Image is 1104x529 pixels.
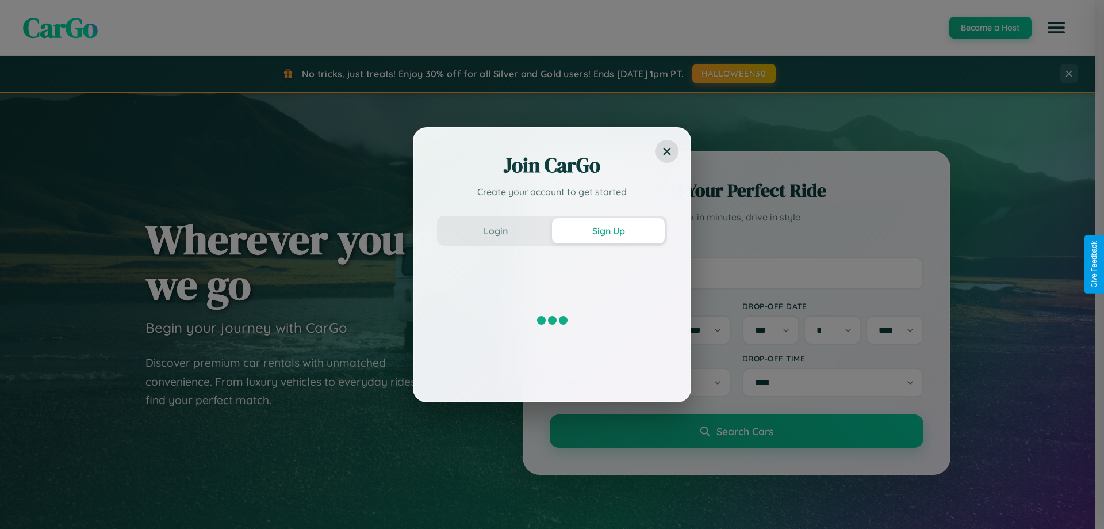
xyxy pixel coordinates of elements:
p: Create your account to get started [437,185,667,199]
button: Login [439,218,552,243]
iframe: Intercom live chat [11,490,39,517]
button: Sign Up [552,218,665,243]
h2: Join CarGo [437,151,667,179]
div: Give Feedback [1090,241,1098,288]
